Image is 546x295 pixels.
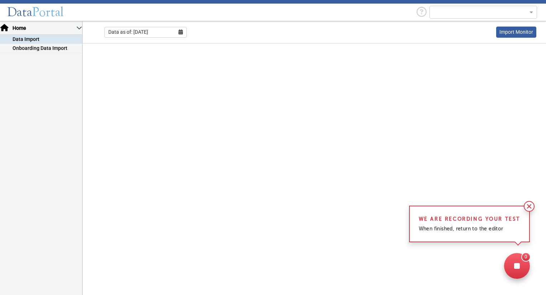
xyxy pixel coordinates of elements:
a: This is available for Darling Employees only [496,27,536,38]
ng-select: null [429,6,537,19]
div: Help [414,5,429,19]
span: Data as of: [DATE] [108,28,148,36]
span: Data [7,4,32,20]
span: Home [12,24,76,32]
span: Portal [32,4,64,20]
